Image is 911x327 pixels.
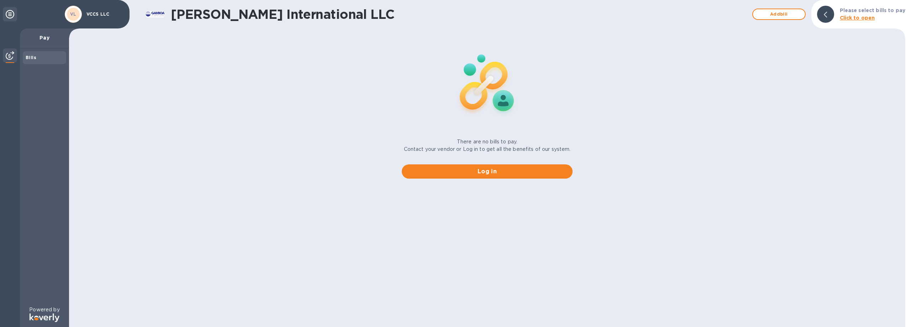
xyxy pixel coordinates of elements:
b: VL [70,11,77,17]
p: VCCS LLC [86,12,122,17]
span: Add bill [759,10,799,19]
b: Please select bills to pay [840,7,905,13]
button: Log in [402,164,573,179]
p: Powered by [29,306,59,313]
h1: [PERSON_NAME] International LLC [171,7,749,22]
b: Bills [26,55,36,60]
b: Click to open [840,15,875,21]
p: Pay [26,34,63,41]
button: Addbill [752,9,806,20]
p: There are no bills to pay. Contact your vendor or Log in to get all the benefits of our system. [404,138,571,153]
img: Logo [30,313,59,322]
span: Log in [407,167,567,176]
